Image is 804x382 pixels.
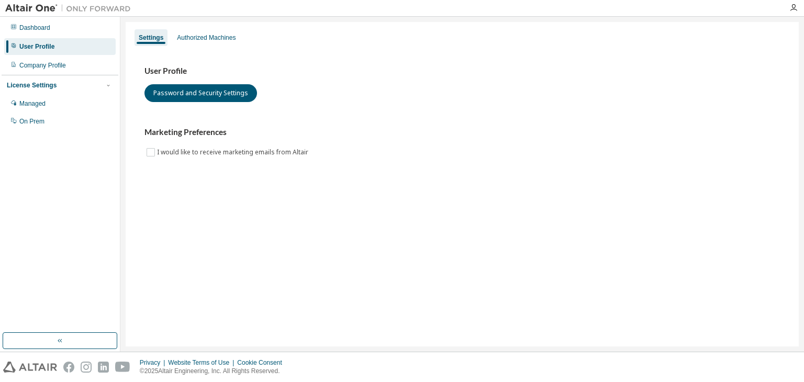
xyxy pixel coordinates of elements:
img: linkedin.svg [98,362,109,373]
div: On Prem [19,117,44,126]
button: Password and Security Settings [144,84,257,102]
img: instagram.svg [81,362,92,373]
label: I would like to receive marketing emails from Altair [157,146,310,159]
img: facebook.svg [63,362,74,373]
div: License Settings [7,81,57,89]
h3: Marketing Preferences [144,127,780,138]
div: Website Terms of Use [168,358,237,367]
div: Privacy [140,358,168,367]
div: User Profile [19,42,54,51]
div: Managed [19,99,46,108]
div: Company Profile [19,61,66,70]
p: © 2025 Altair Engineering, Inc. All Rights Reserved. [140,367,288,376]
h3: User Profile [144,66,780,76]
div: Dashboard [19,24,50,32]
img: altair_logo.svg [3,362,57,373]
div: Authorized Machines [177,33,236,42]
img: youtube.svg [115,362,130,373]
div: Cookie Consent [237,358,288,367]
div: Settings [139,33,163,42]
img: Altair One [5,3,136,14]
